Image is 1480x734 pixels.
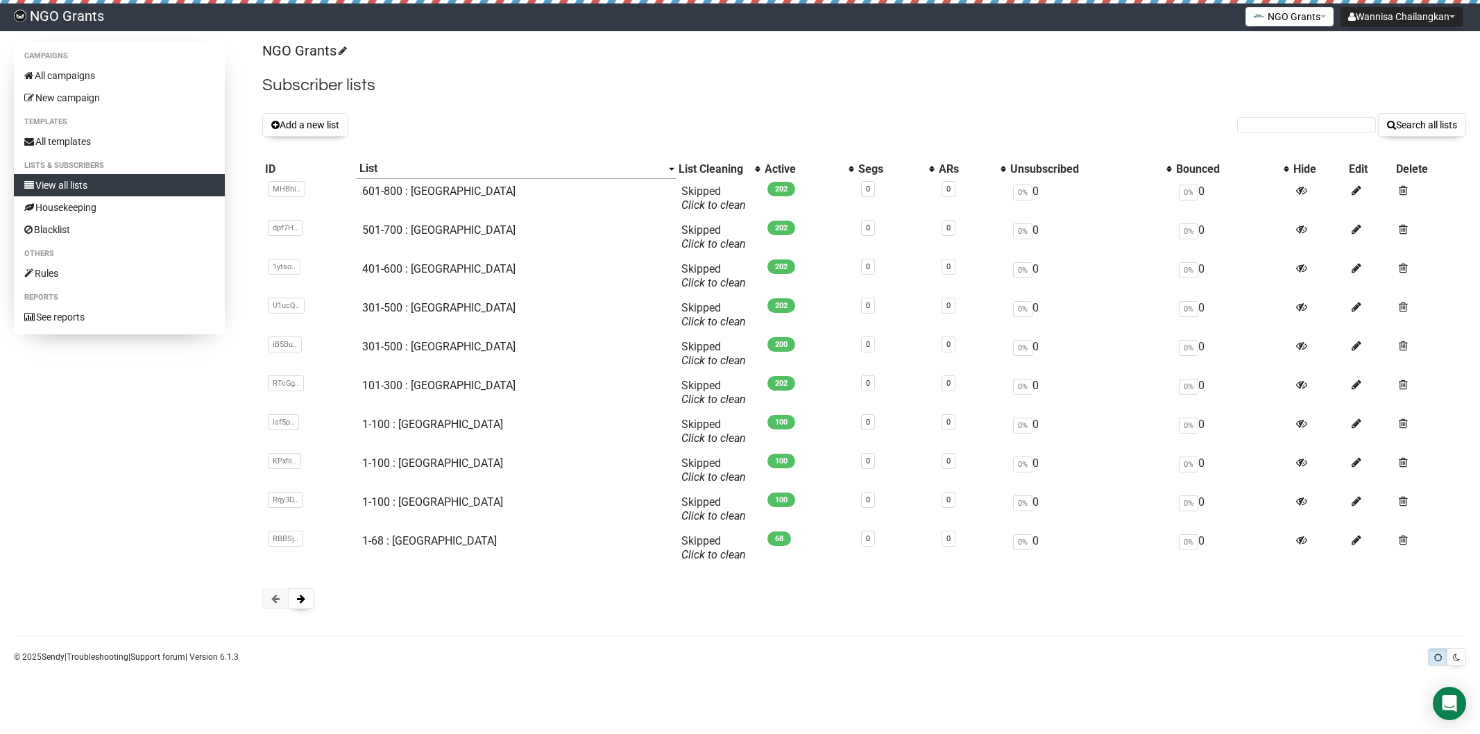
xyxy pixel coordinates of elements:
[268,220,303,236] span: dpf7H..
[262,113,348,137] button: Add a new list
[1173,257,1291,296] td: 0
[866,262,870,271] a: 0
[359,162,663,176] div: List
[362,223,516,237] a: 501-700 : [GEOGRAPHIC_DATA]
[262,42,345,59] a: NGO Grants
[866,185,870,194] a: 0
[1179,495,1198,511] span: 0%
[681,198,746,212] a: Click to clean
[1349,162,1390,176] div: Edit
[676,159,762,179] th: List Cleaning: No sort applied, activate to apply an ascending sort
[1396,162,1463,176] div: Delete
[946,262,951,271] a: 0
[681,379,746,406] span: Skipped
[1173,529,1291,567] td: 0
[1346,159,1393,179] th: Edit: No sort applied, sorting is disabled
[14,262,225,284] a: Rules
[14,130,225,153] a: All templates
[679,162,748,176] div: List Cleaning
[866,379,870,388] a: 0
[946,301,951,310] a: 0
[866,418,870,427] a: 0
[1007,296,1173,334] td: 0
[946,418,951,427] a: 0
[1179,223,1198,239] span: 0%
[362,456,503,470] a: 1-100 : [GEOGRAPHIC_DATA]
[1176,162,1277,176] div: Bounced
[681,340,746,367] span: Skipped
[681,301,746,328] span: Skipped
[1007,179,1173,218] td: 0
[681,185,746,212] span: Skipped
[767,531,791,546] span: 68
[936,159,1007,179] th: ARs: No sort applied, activate to apply an ascending sort
[268,414,299,430] span: isf5p..
[1013,495,1032,511] span: 0%
[946,223,951,232] a: 0
[1007,334,1173,373] td: 0
[14,48,225,65] li: Campaigns
[1245,7,1334,26] button: NGO Grants
[1007,159,1173,179] th: Unsubscribed: No sort applied, activate to apply an ascending sort
[1173,218,1291,257] td: 0
[1007,373,1173,412] td: 0
[1179,379,1198,395] span: 0%
[1007,218,1173,257] td: 0
[765,162,841,176] div: Active
[1013,418,1032,434] span: 0%
[14,649,239,665] p: © 2025 | | | Version 6.1.3
[681,548,746,561] a: Click to clean
[1291,159,1346,179] th: Hide: No sort applied, sorting is disabled
[42,652,65,662] a: Sendy
[14,246,225,262] li: Others
[681,276,746,289] a: Click to clean
[14,306,225,328] a: See reports
[681,393,746,406] a: Click to clean
[866,534,870,543] a: 0
[767,337,795,352] span: 200
[858,162,923,176] div: Segs
[1179,534,1198,550] span: 0%
[1173,296,1291,334] td: 0
[1007,490,1173,529] td: 0
[1173,373,1291,412] td: 0
[14,114,225,130] li: Templates
[1378,113,1466,137] button: Search all lists
[767,415,795,429] span: 100
[1010,162,1159,176] div: Unsubscribed
[1179,340,1198,356] span: 0%
[1293,162,1343,176] div: Hide
[268,181,305,197] span: MHBhi..
[1013,301,1032,317] span: 0%
[1013,185,1032,200] span: 0%
[946,185,951,194] a: 0
[1173,334,1291,373] td: 0
[1179,301,1198,317] span: 0%
[681,456,746,484] span: Skipped
[939,162,994,176] div: ARs
[362,340,516,353] a: 301-500 : [GEOGRAPHIC_DATA]
[67,652,128,662] a: Troubleshooting
[1341,7,1463,26] button: Wannisa Chailangkan
[866,495,870,504] a: 0
[14,196,225,219] a: Housekeeping
[767,454,795,468] span: 100
[681,495,746,522] span: Skipped
[866,223,870,232] a: 0
[762,159,855,179] th: Active: No sort applied, activate to apply an ascending sort
[1253,10,1264,22] img: 2.png
[14,87,225,109] a: New campaign
[1007,412,1173,451] td: 0
[14,174,225,196] a: View all lists
[362,301,516,314] a: 301-500 : [GEOGRAPHIC_DATA]
[268,531,303,547] span: RBBSj..
[14,289,225,306] li: Reports
[1179,456,1198,472] span: 0%
[1007,257,1173,296] td: 0
[1173,159,1291,179] th: Bounced: No sort applied, activate to apply an ascending sort
[362,379,516,392] a: 101-300 : [GEOGRAPHIC_DATA]
[268,336,302,352] span: iB5Bu..
[1173,490,1291,529] td: 0
[362,534,497,547] a: 1-68 : [GEOGRAPHIC_DATA]
[268,453,301,469] span: KPxhl..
